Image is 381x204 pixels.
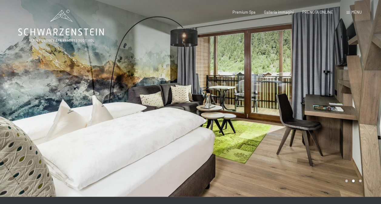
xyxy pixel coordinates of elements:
a: Galleria immagini [264,10,294,15]
span: Menu [351,10,362,15]
a: Premium Spa [232,10,256,15]
a: PRENOTA ONLINE [302,10,333,15]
